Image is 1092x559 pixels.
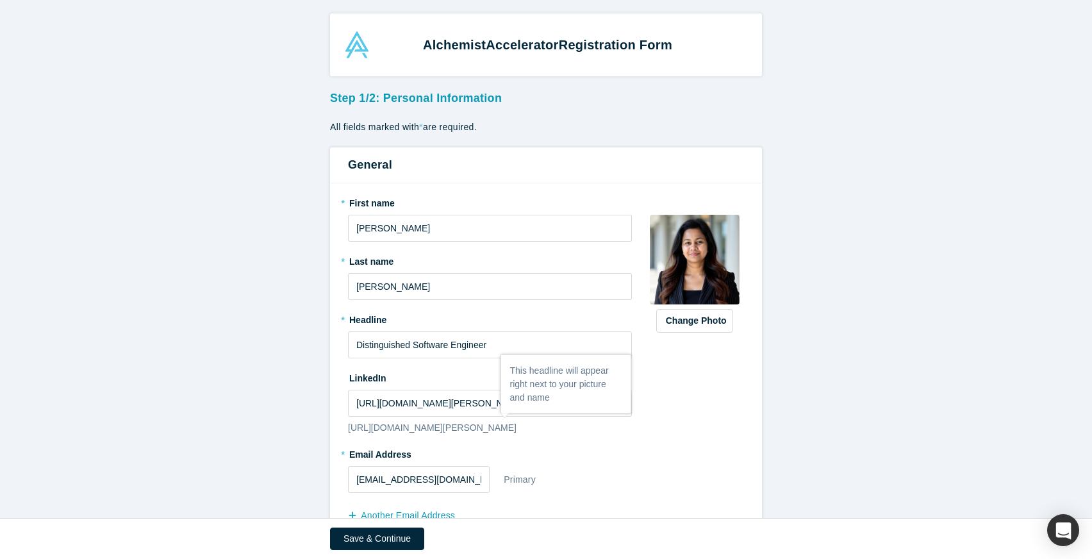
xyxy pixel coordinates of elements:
h3: Step 1/2: Personal Information [330,85,762,107]
span: Accelerator [486,38,558,52]
img: Alchemist Accelerator Logo [343,31,370,58]
h3: General [348,156,744,174]
button: another Email Address [348,505,468,527]
label: LinkedIn [348,367,386,385]
p: All fields marked with are required. [330,121,762,134]
img: Profile user default [650,215,740,305]
div: This headline will appear right next to your picture and name [501,355,631,413]
button: Change Photo [656,309,733,333]
label: First name [348,192,632,210]
label: Headline [348,309,632,327]
label: Last name [348,251,632,269]
p: [URL][DOMAIN_NAME][PERSON_NAME] [348,421,632,435]
label: Email Address [348,444,411,462]
input: Partner, CEO [348,331,632,358]
div: Primary [503,469,536,491]
strong: Alchemist Registration Form [423,38,672,52]
button: Save & Continue [330,528,424,550]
